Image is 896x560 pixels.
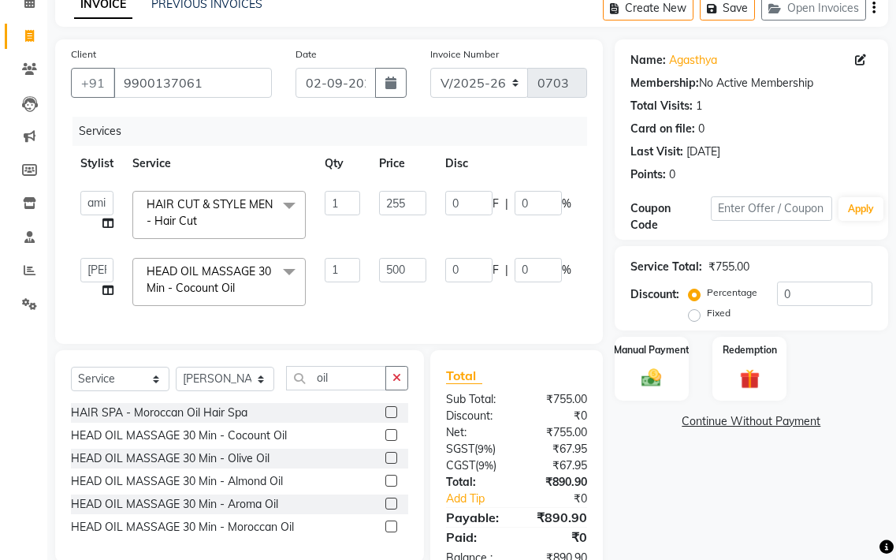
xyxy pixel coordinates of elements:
[669,52,717,69] a: Agasthya
[618,413,885,430] a: Continue Without Payment
[434,528,516,547] div: Paid:
[434,457,516,474] div: ( )
[516,457,598,474] div: ₹67.95
[614,343,690,357] label: Manual Payment
[630,286,679,303] div: Discount:
[630,200,711,233] div: Coupon Code
[71,405,247,421] div: HAIR SPA - Moroccan Oil Hair Spa
[723,343,777,357] label: Redemption
[669,166,675,183] div: 0
[516,441,598,457] div: ₹67.95
[446,458,475,472] span: CGST
[71,47,96,62] label: Client
[286,366,386,390] input: Search or Scan
[581,146,627,181] th: Total
[686,144,720,160] div: [DATE]
[478,459,493,472] span: 9%
[505,196,508,212] span: |
[123,146,315,181] th: Service
[562,196,571,212] span: %
[711,196,832,221] input: Enter Offer / Coupon Code
[838,197,883,221] button: Apply
[698,121,705,137] div: 0
[516,508,598,527] div: ₹890.90
[71,496,278,513] div: HEAD OIL MASSAGE 30 Min - Aroma Oil
[516,391,598,408] div: ₹755.00
[446,442,474,456] span: SGST
[707,286,757,300] label: Percentage
[71,473,283,490] div: HEAD OIL MASSAGE 30 Min - Almond Oil
[434,491,530,507] a: Add Tip
[446,368,482,384] span: Total
[434,424,516,441] div: Net:
[71,427,287,444] div: HEAD OIL MASSAGE 30 Min - Cocount Oil
[734,367,766,391] img: _gift.svg
[113,68,272,98] input: Search by Name/Mobile/Email/Code
[235,281,242,295] a: x
[635,367,667,390] img: _cash.svg
[71,519,294,536] div: HEAD OIL MASSAGE 30 Min - Moroccan Oil
[630,75,872,91] div: No Active Membership
[430,47,499,62] label: Invoice Number
[197,214,204,228] a: x
[516,424,598,441] div: ₹755.00
[72,117,599,146] div: Services
[434,408,516,424] div: Discount:
[630,121,695,137] div: Card on file:
[71,146,123,181] th: Stylist
[370,146,436,181] th: Price
[296,47,317,62] label: Date
[516,528,598,547] div: ₹0
[516,408,598,424] div: ₹0
[147,264,271,295] span: HEAD OIL MASSAGE 30 Min - Cocount Oil
[630,52,666,69] div: Name:
[71,68,115,98] button: +91
[478,442,493,455] span: 9%
[315,146,370,181] th: Qty
[562,262,571,278] span: %
[707,306,731,320] label: Fixed
[493,262,499,278] span: F
[516,474,598,491] div: ₹890.90
[505,262,508,278] span: |
[630,166,666,183] div: Points:
[434,474,516,491] div: Total:
[630,98,693,114] div: Total Visits:
[71,450,270,467] div: HEAD OIL MASSAGE 30 Min - Olive Oil
[434,508,516,527] div: Payable:
[696,98,702,114] div: 1
[493,196,499,212] span: F
[630,75,699,91] div: Membership:
[630,144,683,160] div: Last Visit:
[708,259,749,275] div: ₹755.00
[147,197,273,228] span: HAIR CUT & STYLE MEN - Hair Cut
[434,391,516,408] div: Sub Total:
[436,146,581,181] th: Disc
[530,491,599,507] div: ₹0
[630,259,702,275] div: Service Total:
[434,441,516,457] div: ( )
